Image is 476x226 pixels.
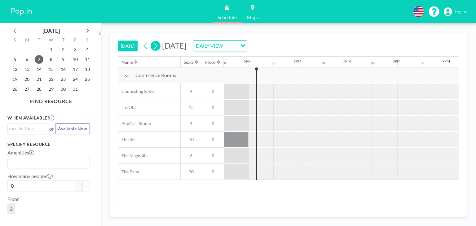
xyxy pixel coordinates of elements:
[11,85,19,93] span: Sunday, October 26, 2025
[7,150,34,156] label: Amenities
[8,124,48,133] div: Search for option
[181,169,202,175] span: 30
[7,141,90,147] h3: Specify resource
[10,6,33,18] img: organization-logo
[59,75,68,84] span: Thursday, October 23, 2025
[59,85,68,93] span: Thursday, October 30, 2025
[202,121,224,126] span: 2
[47,45,55,54] span: Wednesday, October 1, 2025
[55,123,90,134] button: Available Now
[8,125,44,132] input: Search for option
[35,55,43,64] span: Tuesday, October 7, 2025
[7,96,95,104] h4: FIND RESOURCE
[444,7,466,16] a: Log in
[247,15,259,20] span: Maps
[21,37,33,45] div: M
[75,180,82,191] button: -
[10,206,13,212] span: 2
[83,55,92,64] span: Saturday, October 11, 2025
[202,137,224,142] span: 2
[11,75,19,84] span: Sunday, October 19, 2025
[118,169,139,175] span: The Palm
[118,89,154,94] span: Counseling Suite
[118,121,151,126] span: PopCast Studio
[23,85,31,93] span: Monday, October 27, 2025
[218,15,237,20] span: Schedule
[71,75,80,84] span: Friday, October 24, 2025
[35,75,43,84] span: Tuesday, October 21, 2025
[118,41,138,51] button: [DATE]
[23,55,31,64] span: Monday, October 6, 2025
[244,59,252,63] div: 5PM
[11,55,19,64] span: Sunday, October 5, 2025
[202,105,224,110] span: 2
[321,61,325,65] div: 30
[202,153,224,159] span: 2
[181,89,202,94] span: 4
[47,65,55,74] span: Wednesday, October 15, 2025
[71,85,80,93] span: Friday, October 31, 2025
[82,180,90,191] button: +
[59,45,68,54] span: Thursday, October 2, 2025
[7,196,19,202] label: Floor
[47,55,55,64] span: Wednesday, October 8, 2025
[118,137,136,142] span: The Ibis
[181,121,202,126] span: 4
[83,65,92,74] span: Saturday, October 18, 2025
[8,157,90,168] div: Search for option
[135,72,176,78] span: Conference Rooms
[202,89,224,94] span: 2
[371,61,375,65] div: 30
[272,61,275,65] div: 30
[42,26,60,35] div: [DATE]
[225,42,237,50] input: Search for option
[45,37,57,45] div: W
[343,59,351,63] div: 7PM
[121,59,133,65] div: Name
[421,61,424,65] div: 30
[57,37,69,45] div: T
[35,65,43,74] span: Tuesday, October 14, 2025
[181,105,202,110] span: 15
[118,105,137,110] span: Las Olas
[162,41,187,50] span: [DATE]
[442,59,450,63] div: 9PM
[181,137,202,142] span: 10
[35,85,43,93] span: Tuesday, October 28, 2025
[83,45,92,54] span: Saturday, October 4, 2025
[7,173,53,179] label: How many people?
[59,55,68,64] span: Thursday, October 9, 2025
[455,9,466,15] span: Log in
[47,75,55,84] span: Wednesday, October 22, 2025
[69,37,81,45] div: F
[59,65,68,74] span: Thursday, October 16, 2025
[205,59,216,65] div: Floor
[393,59,400,63] div: 8PM
[81,37,93,45] div: S
[9,37,21,45] div: S
[193,41,247,51] div: Search for option
[202,169,224,175] span: 2
[47,85,55,93] span: Wednesday, October 29, 2025
[11,65,19,74] span: Sunday, October 12, 2025
[8,159,86,167] input: Search for option
[118,153,148,159] span: The Magnolia
[222,61,226,65] div: 30
[71,65,80,74] span: Friday, October 17, 2025
[293,59,301,63] div: 6PM
[195,42,224,50] span: DAILY VIEW
[58,126,87,131] span: Available Now
[184,59,194,65] div: Seats
[71,45,80,54] span: Friday, October 3, 2025
[33,37,45,45] div: T
[23,65,31,74] span: Monday, October 13, 2025
[83,75,92,84] span: Saturday, October 25, 2025
[49,126,54,132] span: or
[181,153,202,159] span: 6
[71,55,80,64] span: Friday, October 10, 2025
[23,75,31,84] span: Monday, October 20, 2025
